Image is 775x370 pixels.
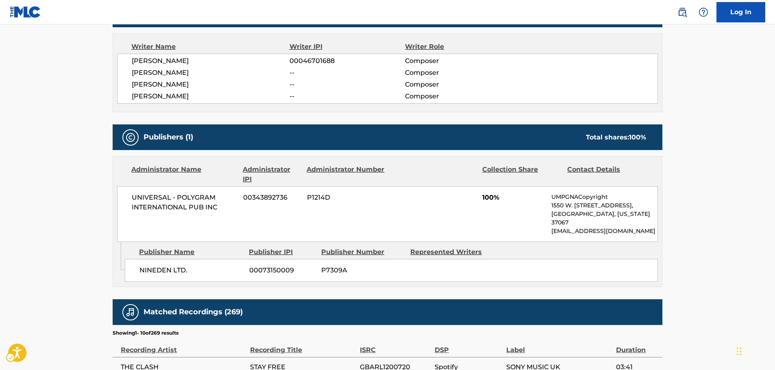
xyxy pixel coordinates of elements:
img: MLC Logo [10,6,41,18]
img: Publishers [126,133,135,142]
h5: Publishers (1) [144,133,193,142]
a: Log In [716,2,765,22]
div: Contact Details [567,165,646,184]
div: Administrator Name [131,165,237,184]
div: Writer Role [405,42,510,52]
div: Duration [616,337,658,355]
div: Administrator Number [307,165,385,184]
span: -- [290,80,405,89]
span: 100% [482,193,545,202]
img: help [699,7,708,17]
div: Chat Widget [734,331,775,370]
div: Represented Writers [410,247,493,257]
div: Collection Share [482,165,561,184]
div: Total shares: [586,133,646,142]
div: Label [506,337,612,355]
p: 1550 W. [STREET_ADDRESS], [551,201,657,210]
div: Publisher IPI [249,247,315,257]
div: Administrator IPI [243,165,300,184]
div: Writer Name [131,42,290,52]
span: Composer [405,91,510,101]
div: Recording Artist [121,337,246,355]
div: Drag [737,339,742,363]
span: Composer [405,80,510,89]
div: Writer IPI [290,42,405,52]
span: [PERSON_NAME] [132,80,290,89]
img: search [677,7,687,17]
span: 00046701688 [290,56,405,66]
span: 00073150009 [249,266,315,275]
p: [EMAIL_ADDRESS][DOMAIN_NAME] [551,227,657,235]
span: -- [290,68,405,78]
span: Composer [405,68,510,78]
span: -- [290,91,405,101]
p: UMPGNACopyright [551,193,657,201]
span: UNIVERSAL - POLYGRAM INTERNATIONAL PUB INC [132,193,237,212]
span: [PERSON_NAME] [132,91,290,101]
span: 100 % [629,133,646,141]
div: Recording Title [250,337,356,355]
span: 00343892736 [243,193,301,202]
span: Composer [405,56,510,66]
span: [PERSON_NAME] [132,68,290,78]
span: NINEDEN LTD. [139,266,243,275]
iframe: Hubspot Iframe [734,331,775,370]
div: ISRC [360,337,430,355]
p: [GEOGRAPHIC_DATA], [US_STATE] 37067 [551,210,657,227]
span: P1214D [307,193,386,202]
div: DSP [435,337,502,355]
span: [PERSON_NAME] [132,56,290,66]
img: Matched Recordings [126,307,135,317]
p: Showing 1 - 10 of 269 results [113,329,179,337]
h5: Matched Recordings (269) [144,307,243,317]
span: P7309A [321,266,404,275]
div: Publisher Number [321,247,404,257]
div: Publisher Name [139,247,243,257]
